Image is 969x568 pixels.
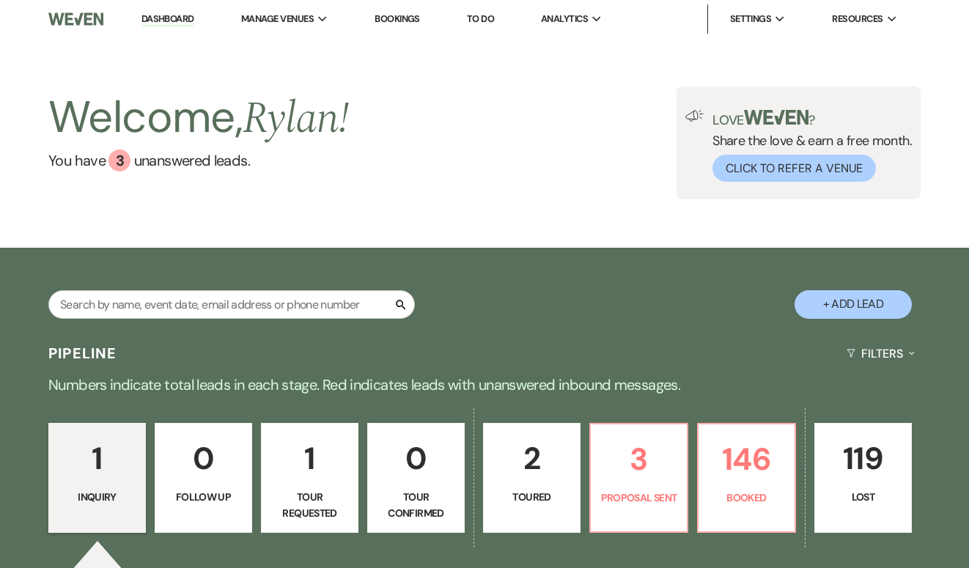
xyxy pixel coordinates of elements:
[697,423,796,533] a: 146Booked
[48,150,349,171] a: You have 3 unanswered leads.
[141,12,194,26] a: Dashboard
[48,4,103,34] img: Weven Logo
[270,489,349,522] p: Tour Requested
[600,490,678,506] p: Proposal Sent
[824,434,902,483] p: 119
[541,12,588,26] span: Analytics
[707,490,786,506] p: Booked
[795,290,912,319] button: + Add Lead
[377,489,455,522] p: Tour Confirmed
[261,423,358,533] a: 1Tour Requested
[164,434,243,483] p: 0
[58,434,136,483] p: 1
[270,434,349,483] p: 1
[241,12,314,26] span: Manage Venues
[164,489,243,505] p: Follow Up
[108,150,130,171] div: 3
[707,435,786,484] p: 146
[377,434,455,483] p: 0
[367,423,465,533] a: 0Tour Confirmed
[243,85,349,152] span: Rylan !
[841,334,921,373] button: Filters
[48,343,117,364] h3: Pipeline
[814,423,912,533] a: 119Lost
[375,12,420,25] a: Bookings
[467,12,494,25] a: To Do
[48,290,415,319] input: Search by name, event date, email address or phone number
[155,423,252,533] a: 0Follow Up
[832,12,883,26] span: Resources
[589,423,688,533] a: 3Proposal Sent
[600,435,678,484] p: 3
[704,110,912,182] div: Share the love & earn a free month.
[685,110,704,122] img: loud-speaker-illustration.svg
[58,489,136,505] p: Inquiry
[730,12,772,26] span: Settings
[824,489,902,505] p: Lost
[48,86,349,150] h2: Welcome,
[712,110,912,127] p: Love ?
[712,155,876,182] button: Click to Refer a Venue
[744,110,809,125] img: weven-logo-green.svg
[483,423,581,533] a: 2Toured
[493,489,571,505] p: Toured
[493,434,571,483] p: 2
[48,423,146,533] a: 1Inquiry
